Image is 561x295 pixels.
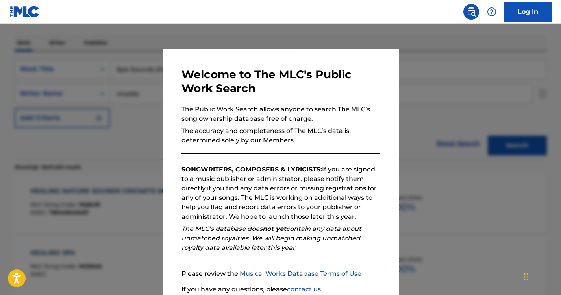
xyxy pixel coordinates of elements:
[467,7,476,17] img: search
[181,105,380,124] p: The Public Work Search allows anyone to search The MLC’s song ownership database free of charge.
[181,68,380,95] h3: Welcome to The MLC's Public Work Search
[240,270,361,277] a: Musical Works Database Terms of Use
[484,4,500,20] div: Help
[487,7,496,17] img: help
[181,165,380,221] p: If you are signed to a music publisher or administrator, please notify them directly if you find ...
[9,6,40,17] img: MLC Logo
[287,286,321,293] a: contact us
[181,225,361,251] em: The MLC’s database does contain any data about unmatched royalties. We will begin making unmatche...
[524,265,529,289] div: Drag
[181,166,322,173] strong: SONGWRITERS, COMPOSERS & LYRICISTS:
[181,269,380,278] p: Please review the
[263,225,286,232] strong: not yet
[181,126,380,145] p: The accuracy and completeness of The MLC’s data is determined solely by our Members.
[504,2,552,22] a: Log In
[522,257,561,295] iframe: Chat Widget
[181,285,380,294] p: If you have any questions, please .
[463,4,479,20] a: Public Search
